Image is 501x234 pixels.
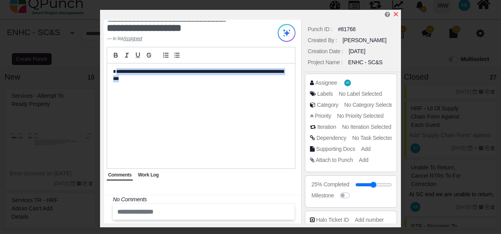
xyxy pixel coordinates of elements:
[361,146,371,152] span: Add
[352,135,393,141] span: No Task Selected
[339,91,382,97] span: No Label Selected
[338,25,356,33] div: #81768
[337,113,384,119] span: No Priority Selected
[123,36,142,41] cite: Source Title
[107,35,262,42] footer: in list
[108,172,132,178] span: Comments
[315,112,331,120] div: Priority
[315,156,353,164] div: Attach to Punch
[316,145,355,153] div: Supporting Docs
[348,58,382,67] div: ENHC - SC&S
[123,36,142,41] u: Assigned
[393,11,399,18] a: x
[317,123,336,131] div: Iteration
[385,11,390,17] i: Edit Punch
[317,101,338,109] div: Category
[308,47,343,56] div: Creation Date :
[312,180,349,189] div: 25% Completed
[359,157,368,163] span: Add
[278,24,295,42] img: Try writing with AI
[138,172,159,178] span: Work Log
[315,79,337,87] div: Assignee
[393,11,399,17] svg: x
[346,82,349,84] span: AJ
[344,102,396,108] span: No Category Selected
[355,217,384,223] span: Add number
[316,216,349,224] div: Halo Ticket ID
[316,134,346,142] div: Dependency
[312,191,334,200] div: Milestone
[308,36,337,45] div: Created By :
[317,90,333,98] div: Labels
[308,58,343,67] div: Project Name :
[342,124,392,130] span: No Iteration Selected
[344,80,351,86] span: Abdullah Jahangir
[343,36,387,45] div: [PERSON_NAME]
[113,196,147,202] i: No Comments
[308,25,332,33] div: Punch ID :
[349,47,365,56] div: [DATE]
